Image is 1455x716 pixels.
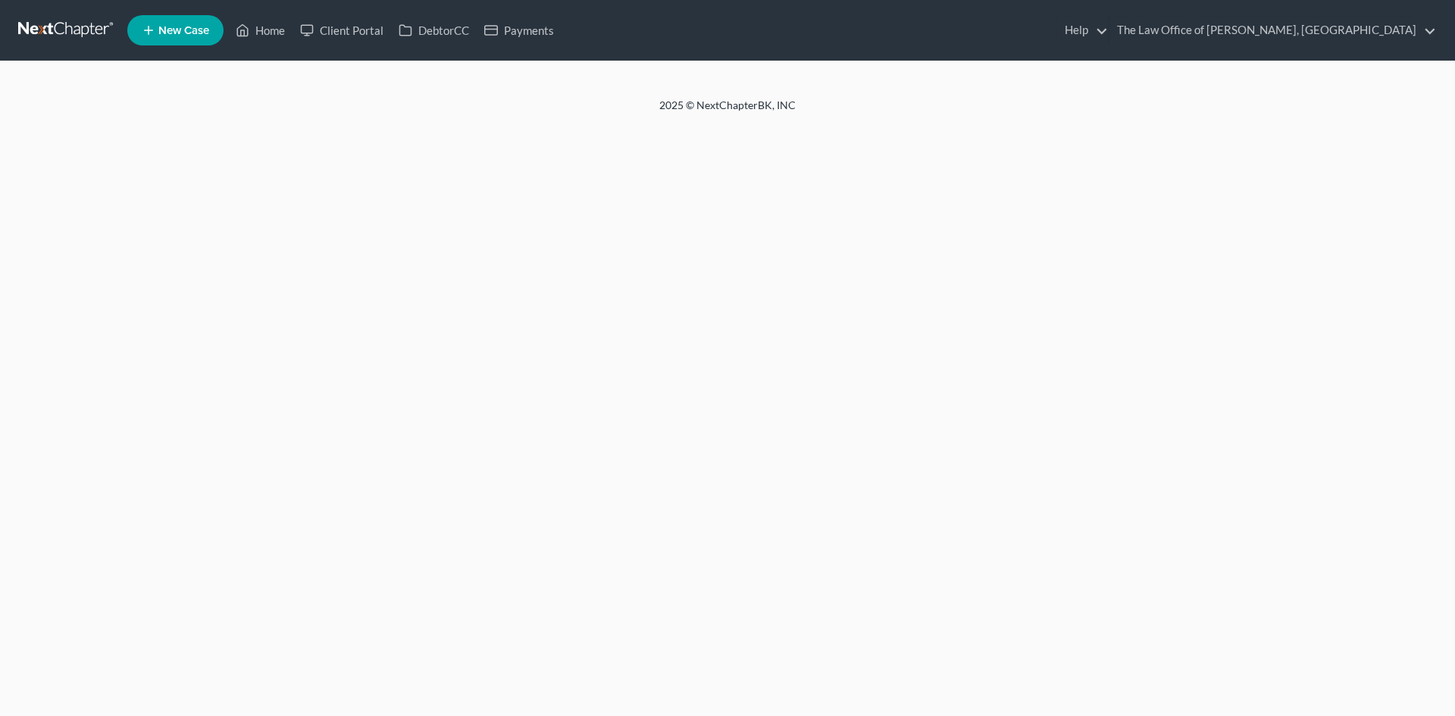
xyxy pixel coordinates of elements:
div: 2025 © NextChapterBK, INC [296,98,1159,125]
a: Client Portal [293,17,391,44]
a: The Law Office of [PERSON_NAME], [GEOGRAPHIC_DATA] [1109,17,1436,44]
a: Payments [477,17,562,44]
new-legal-case-button: New Case [127,15,224,45]
a: Help [1057,17,1108,44]
a: Home [228,17,293,44]
a: DebtorCC [391,17,477,44]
